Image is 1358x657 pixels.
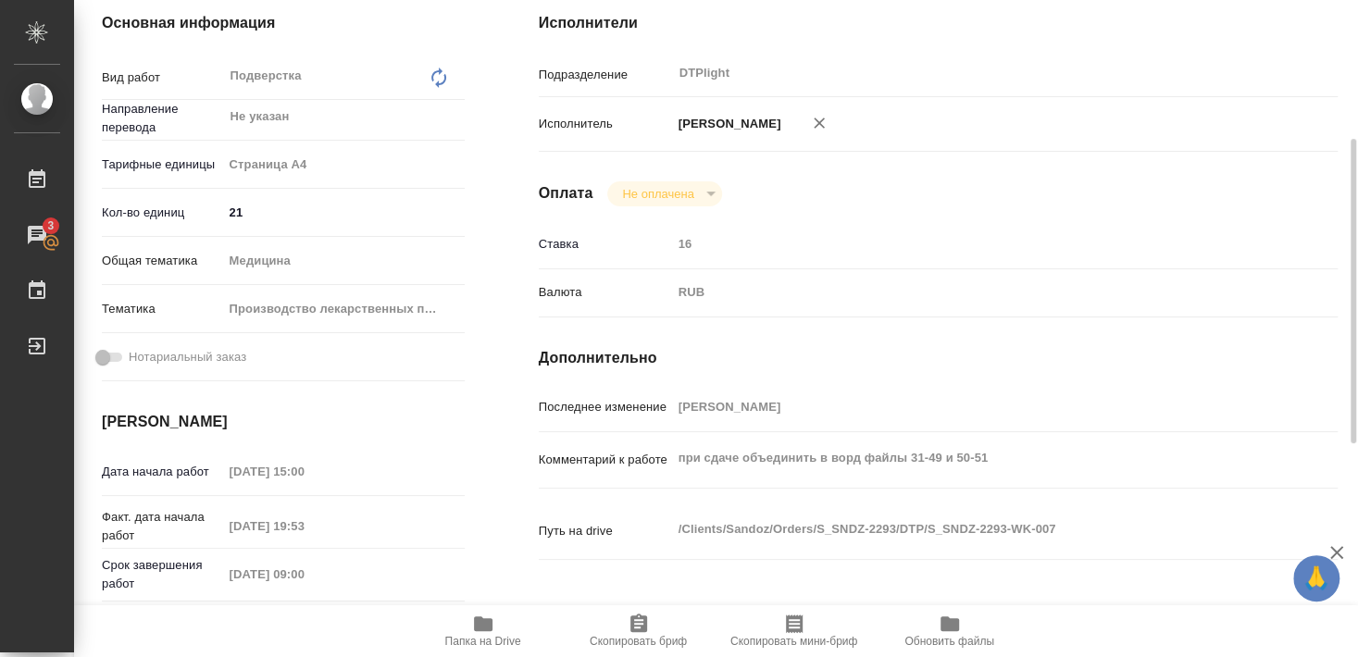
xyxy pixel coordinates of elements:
[102,155,223,174] p: Тарифные единицы
[102,463,223,481] p: Дата начала работ
[223,458,385,485] input: Пустое поле
[539,12,1338,34] h4: Исполнители
[36,217,65,235] span: 3
[223,149,465,180] div: Страница А4
[102,12,465,34] h4: Основная информация
[539,182,593,205] h4: Оплата
[102,556,223,593] p: Срок завершения работ
[672,230,1271,257] input: Пустое поле
[539,235,672,254] p: Ставка
[539,347,1338,369] h4: Дополнительно
[102,411,465,433] h4: [PERSON_NAME]
[223,513,385,539] input: Пустое поле
[672,514,1271,545] textarea: /Clients/Sandoz/Orders/S_SNDZ-2293/DTP/S_SNDZ-2293-WK-007
[223,293,465,325] div: Производство лекарственных препаратов
[129,348,246,366] span: Нотариальный заказ
[730,635,857,648] span: Скопировать мини-бриф
[539,398,672,416] p: Последнее изменение
[561,605,716,657] button: Скопировать бриф
[672,442,1271,474] textarea: при сдаче объединить в ворд файлы 31-49 и 50-51
[5,212,69,258] a: 3
[799,103,840,143] button: Удалить исполнителя
[445,635,521,648] span: Папка на Drive
[102,204,223,222] p: Кол-во единиц
[223,199,465,226] input: ✎ Введи что-нибудь
[539,283,672,302] p: Валюта
[904,635,994,648] span: Обновить файлы
[607,181,721,206] div: Не оплачена
[405,605,561,657] button: Папка на Drive
[590,635,687,648] span: Скопировать бриф
[872,605,1028,657] button: Обновить файлы
[539,522,672,540] p: Путь на drive
[672,393,1271,420] input: Пустое поле
[672,115,781,133] p: [PERSON_NAME]
[102,300,223,318] p: Тематика
[102,68,223,87] p: Вид работ
[102,508,223,545] p: Факт. дата начала работ
[716,605,872,657] button: Скопировать мини-бриф
[102,100,223,137] p: Направление перевода
[617,186,699,202] button: Не оплачена
[102,252,223,270] p: Общая тематика
[672,277,1271,308] div: RUB
[223,561,385,588] input: Пустое поле
[223,245,465,277] div: Медицина
[539,115,672,133] p: Исполнитель
[539,66,672,84] p: Подразделение
[1293,555,1339,601] button: 🙏
[1301,559,1332,598] span: 🙏
[539,451,672,469] p: Комментарий к работе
